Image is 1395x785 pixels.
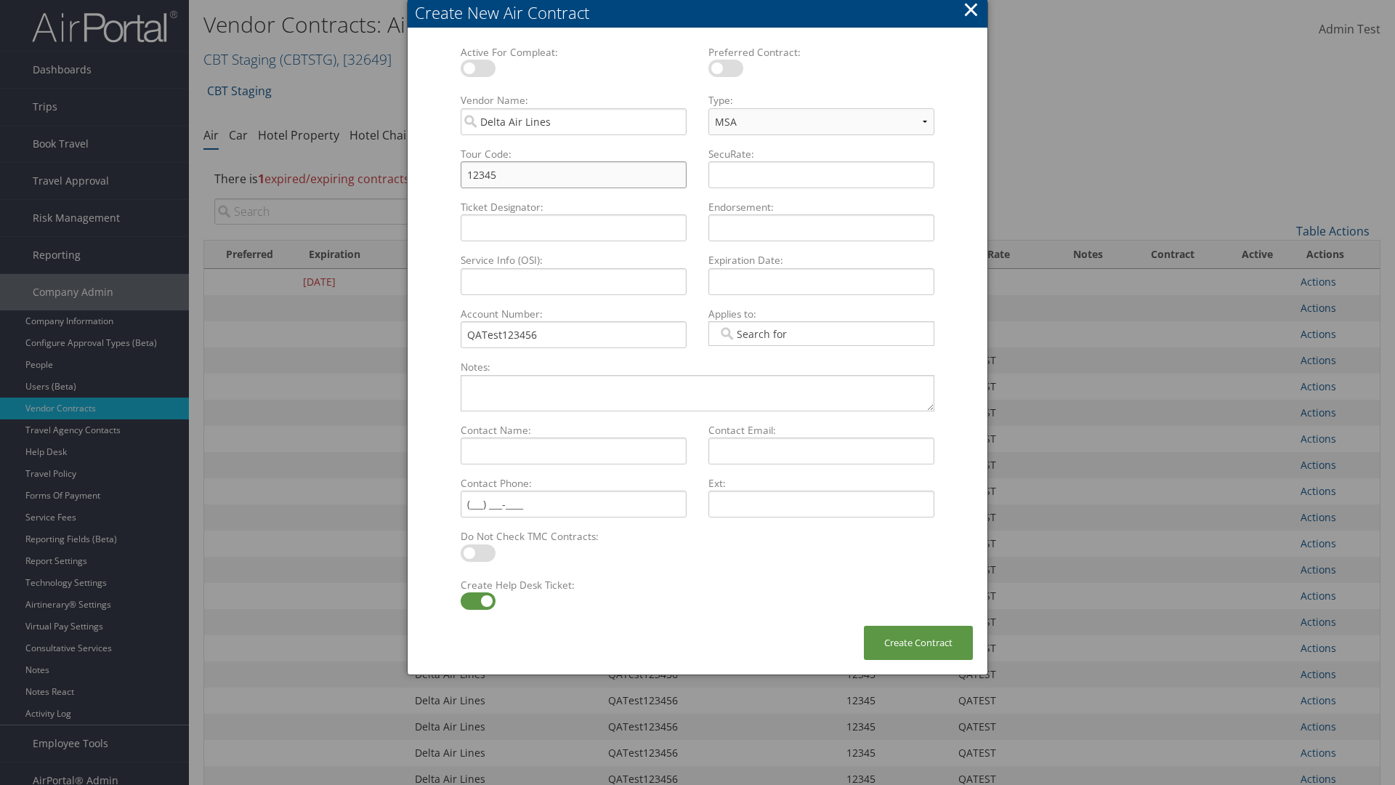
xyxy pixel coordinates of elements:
input: Contact Phone: [461,491,687,518]
label: SecuRate: [703,147,940,161]
label: Account Number: [455,307,692,321]
select: Type: [708,108,934,135]
label: Tour Code: [455,147,692,161]
label: Service Info (OSI): [455,253,692,267]
label: Vendor Name: [455,93,692,108]
input: Contact Email: [708,438,934,464]
label: Preferred Contract: [703,45,940,60]
label: Contact Phone: [455,476,692,491]
input: SecuRate: [708,161,934,188]
button: Create Contract [864,626,973,660]
input: Tour Code: [461,161,687,188]
input: Vendor Name: [461,108,687,135]
input: Contact Name: [461,438,687,464]
input: Applies to: [718,326,799,341]
label: Create Help Desk Ticket: [455,578,692,592]
label: Type: [703,93,940,108]
input: Service Info (OSI): [461,268,687,295]
input: Expiration Date: [708,268,934,295]
input: Account Number: [461,321,687,348]
textarea: Notes: [461,375,934,411]
label: Do Not Check TMC Contracts: [455,529,692,544]
label: Notes: [455,360,940,374]
div: Create New Air Contract [415,1,987,24]
label: Ticket Designator: [455,200,692,214]
label: Active For Compleat: [455,45,692,60]
input: Ext: [708,491,934,518]
label: Expiration Date: [703,253,940,267]
input: Ticket Designator: [461,214,687,241]
label: Ext: [703,476,940,491]
label: Endorsement: [703,200,940,214]
label: Contact Name: [455,423,692,438]
label: Applies to: [703,307,940,321]
label: Contact Email: [703,423,940,438]
input: Endorsement: [708,214,934,241]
